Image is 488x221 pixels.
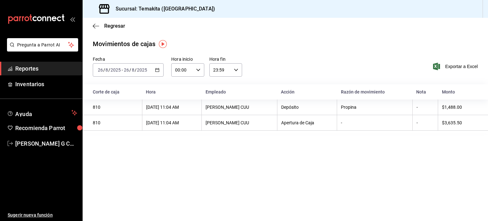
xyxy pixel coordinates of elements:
span: Sugerir nueva función [8,212,77,218]
span: / [108,67,110,73]
span: Ayuda [15,109,69,117]
th: Empleado [202,84,277,100]
div: Movimientos de cajas [93,39,156,49]
div: $1,488.00 [442,105,478,110]
span: Pregunta a Parrot AI [17,42,68,48]
img: Tooltip marker [159,40,167,48]
div: Depósito [281,105,333,110]
span: Inventarios [15,80,77,88]
span: / [103,67,105,73]
label: Hora fin [209,57,242,61]
div: [DATE] 11:04 AM [146,120,198,125]
input: -- [105,67,108,73]
span: / [129,67,131,73]
span: Reportes [15,64,77,73]
div: - [417,105,434,110]
button: Exportar a Excel [434,63,478,70]
a: Pregunta a Parrot AI [4,46,78,53]
div: Apertura de Caja [281,120,333,125]
span: / [135,67,137,73]
div: 810 [93,105,138,110]
th: Acción [277,84,337,100]
span: Regresar [104,23,125,29]
span: - [122,67,123,73]
button: open_drawer_menu [70,17,75,22]
button: Pregunta a Parrot AI [7,38,78,52]
div: - [417,120,434,125]
th: Hora [142,84,201,100]
h3: Sucursal: Temakita ([GEOGRAPHIC_DATA]) [111,5,215,13]
div: [PERSON_NAME] CUU [206,105,273,110]
input: -- [98,67,103,73]
th: Monto [438,84,488,100]
th: Razón de movimiento [337,84,412,100]
div: [PERSON_NAME] CUU [206,120,273,125]
span: Recomienda Parrot [15,124,77,132]
div: - [341,120,408,125]
span: [PERSON_NAME] G CUU [15,139,77,148]
input: -- [132,67,135,73]
div: [DATE] 11:04 AM [146,105,198,110]
label: Fecha [93,57,164,61]
input: ---- [110,67,121,73]
div: $3,635.50 [442,120,478,125]
div: Propina [341,105,408,110]
th: Corte de caja [83,84,142,100]
label: Hora inicio [171,57,204,61]
input: -- [124,67,129,73]
th: Nota [412,84,438,100]
div: 810 [93,120,138,125]
input: ---- [137,67,147,73]
button: Regresar [93,23,125,29]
